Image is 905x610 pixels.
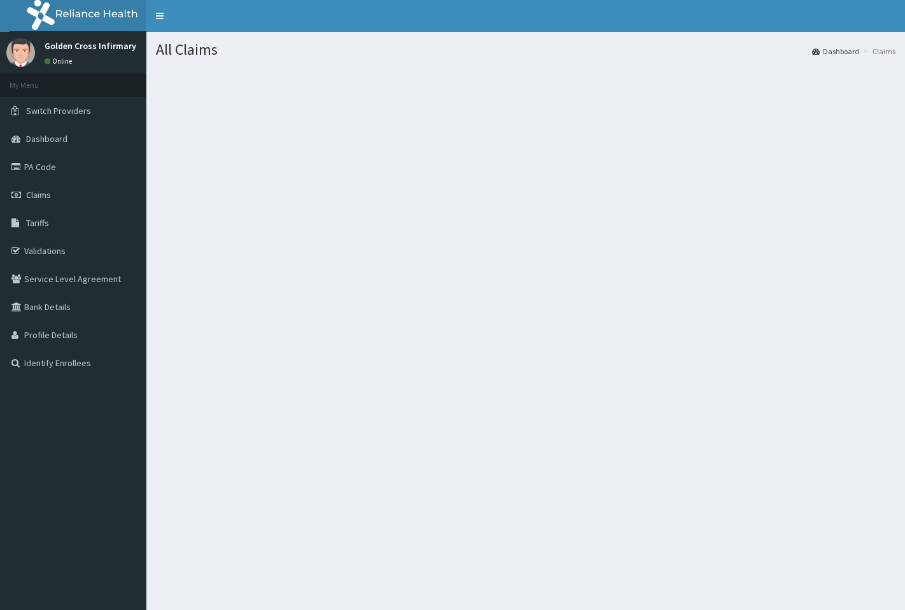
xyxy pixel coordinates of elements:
img: User Image [6,38,35,67]
p: Golden Cross Infirmary [45,41,136,50]
a: Online [45,57,75,66]
li: Claims [860,46,895,57]
a: Dashboard [812,46,859,57]
span: Switch Providers [26,105,91,117]
span: Tariffs [26,217,49,229]
h1: All Claims [156,41,895,58]
span: Dashboard [26,133,67,145]
span: Claims [26,189,51,201]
